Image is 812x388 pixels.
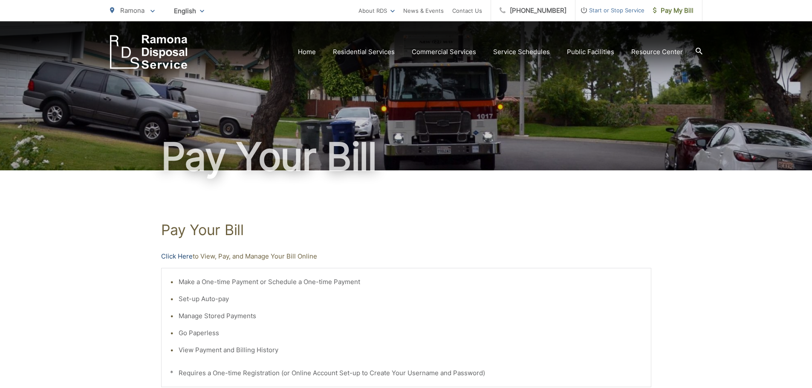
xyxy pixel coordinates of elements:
[168,3,211,18] span: English
[567,47,614,57] a: Public Facilities
[179,328,642,338] li: Go Paperless
[161,251,193,262] a: Click Here
[298,47,316,57] a: Home
[170,368,642,378] p: * Requires a One-time Registration (or Online Account Set-up to Create Your Username and Password)
[161,221,651,239] h1: Pay Your Bill
[493,47,550,57] a: Service Schedules
[179,311,642,321] li: Manage Stored Payments
[110,135,702,178] h1: Pay Your Bill
[452,6,482,16] a: Contact Us
[358,6,395,16] a: About RDS
[179,277,642,287] li: Make a One-time Payment or Schedule a One-time Payment
[653,6,694,16] span: Pay My Bill
[110,35,188,69] a: EDCD logo. Return to the homepage.
[179,345,642,355] li: View Payment and Billing History
[403,6,444,16] a: News & Events
[412,47,476,57] a: Commercial Services
[631,47,683,57] a: Resource Center
[120,6,144,14] span: Ramona
[333,47,395,57] a: Residential Services
[179,294,642,304] li: Set-up Auto-pay
[161,251,651,262] p: to View, Pay, and Manage Your Bill Online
